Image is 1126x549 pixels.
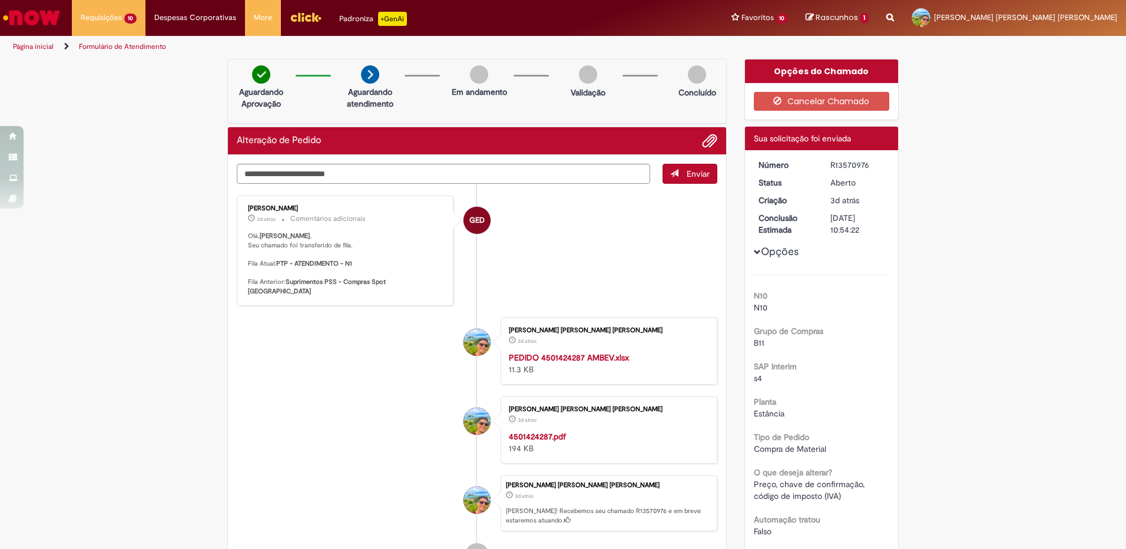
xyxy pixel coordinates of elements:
[257,216,276,223] span: 3d atrás
[754,479,867,501] span: Preço, chave de confirmação, código de imposto (IVA)
[237,475,717,532] li: Aaron Gabriel Wanderley Ribeiro Prado
[463,329,491,356] div: Aaron Gabriel Wanderley Ribeiro Prado
[248,231,444,296] p: Olá, , Seu chamado foi transferido de fila. Fila Atual: Fila Anterior:
[830,195,859,206] time: 26/09/2025 14:54:19
[248,277,388,296] b: Suprimentos PSS - Compras Spot [GEOGRAPHIC_DATA]
[469,206,485,234] span: GED
[830,212,885,236] div: [DATE] 10:54:22
[463,408,491,435] div: Aaron Gabriel Wanderley Ribeiro Prado
[506,482,711,489] div: [PERSON_NAME] [PERSON_NAME] [PERSON_NAME]
[688,65,706,84] img: img-circle-grey.png
[257,216,276,223] time: 26/09/2025 14:58:44
[378,12,407,26] p: +GenAi
[754,290,767,301] b: N10
[509,352,629,363] a: PEDIDO 4501424287 AMBEV.xlsx
[463,487,491,514] div: Aaron Gabriel Wanderley Ribeiro Prado
[509,352,705,375] div: 11.3 KB
[518,416,536,424] span: 3d atrás
[290,8,322,26] img: click_logo_yellow_360x200.png
[754,326,823,336] b: Grupo de Compras
[741,12,774,24] span: Favoritos
[830,195,859,206] span: 3d atrás
[687,168,710,179] span: Enviar
[776,14,789,24] span: 10
[237,135,321,146] h2: Alteração de Pedido Histórico de tíquete
[830,177,885,188] div: Aberto
[252,65,270,84] img: check-circle-green.png
[79,42,166,51] a: Formulário de Atendimento
[571,87,605,98] p: Validação
[237,164,650,184] textarea: Digite sua mensagem aqui...
[934,12,1117,22] span: [PERSON_NAME] [PERSON_NAME] [PERSON_NAME]
[452,86,507,98] p: Em andamento
[754,432,809,442] b: Tipo de Pedido
[518,338,536,345] time: 26/09/2025 14:54:11
[339,12,407,26] div: Padroniza
[515,492,534,500] time: 26/09/2025 14:54:19
[754,444,826,454] span: Compra de Material
[506,507,711,525] p: [PERSON_NAME]! Recebemos seu chamado R13570976 e em breve estaremos atuando.
[750,159,822,171] dt: Número
[754,514,820,525] b: Automação tratou
[509,431,705,454] div: 194 KB
[463,207,491,234] div: Gabriele Estefane Da Silva
[750,194,822,206] dt: Criação
[750,212,822,236] dt: Conclusão Estimada
[745,59,899,83] div: Opções do Chamado
[754,373,762,383] span: s4
[754,302,767,313] span: N10
[754,338,764,348] span: B11
[830,194,885,206] div: 26/09/2025 14:54:19
[806,12,869,24] a: Rascunhos
[1,6,62,29] img: ServiceNow
[124,14,137,24] span: 10
[248,205,444,212] div: [PERSON_NAME]
[233,86,290,110] p: Aguardando Aprovação
[470,65,488,84] img: img-circle-grey.png
[754,92,890,111] button: Cancelar Chamado
[509,431,566,442] a: 4501424287.pdf
[754,467,832,478] b: O que deseja alterar?
[361,65,379,84] img: arrow-next.png
[260,231,310,240] b: [PERSON_NAME]
[678,87,716,98] p: Concluído
[754,526,771,537] span: Falso
[342,86,399,110] p: Aguardando atendimento
[754,396,776,407] b: Planta
[81,12,122,24] span: Requisições
[509,406,705,413] div: [PERSON_NAME] [PERSON_NAME] [PERSON_NAME]
[754,361,797,372] b: SAP Interim
[518,338,536,345] span: 3d atrás
[663,164,717,184] button: Enviar
[754,133,851,144] span: Sua solicitação foi enviada
[702,133,717,148] button: Adicionar anexos
[518,416,536,424] time: 26/09/2025 14:54:10
[754,408,784,419] span: Estância
[579,65,597,84] img: img-circle-grey.png
[254,12,272,24] span: More
[290,214,366,224] small: Comentários adicionais
[515,492,534,500] span: 3d atrás
[276,259,352,268] b: PTP - ATENDIMENTO - N1
[816,12,858,23] span: Rascunhos
[509,327,705,334] div: [PERSON_NAME] [PERSON_NAME] [PERSON_NAME]
[750,177,822,188] dt: Status
[154,12,236,24] span: Despesas Corporativas
[13,42,54,51] a: Página inicial
[860,13,869,24] span: 1
[9,36,742,58] ul: Trilhas de página
[830,159,885,171] div: R13570976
